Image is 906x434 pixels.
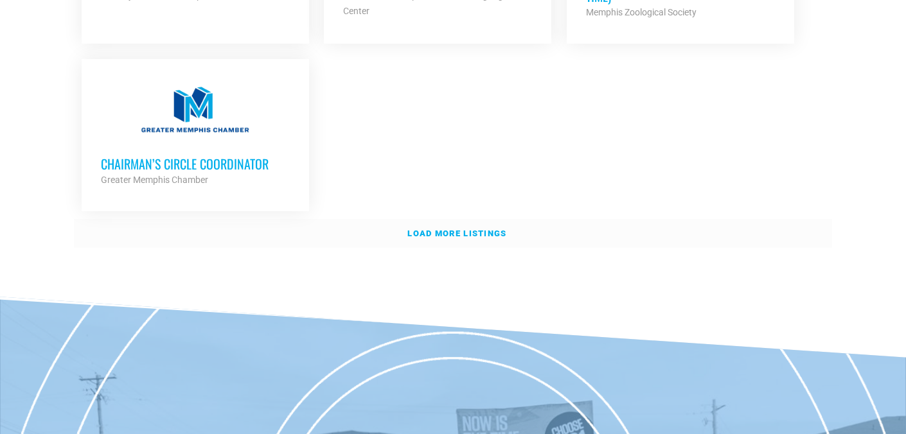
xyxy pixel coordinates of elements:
h3: Chairman’s Circle Coordinator [101,155,290,172]
a: Load more listings [74,219,832,248]
strong: Memphis Zoological Society [586,7,697,17]
a: Chairman’s Circle Coordinator Greater Memphis Chamber [82,59,309,207]
strong: Greater Memphis Chamber [101,175,208,185]
strong: Load more listings [407,229,506,238]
